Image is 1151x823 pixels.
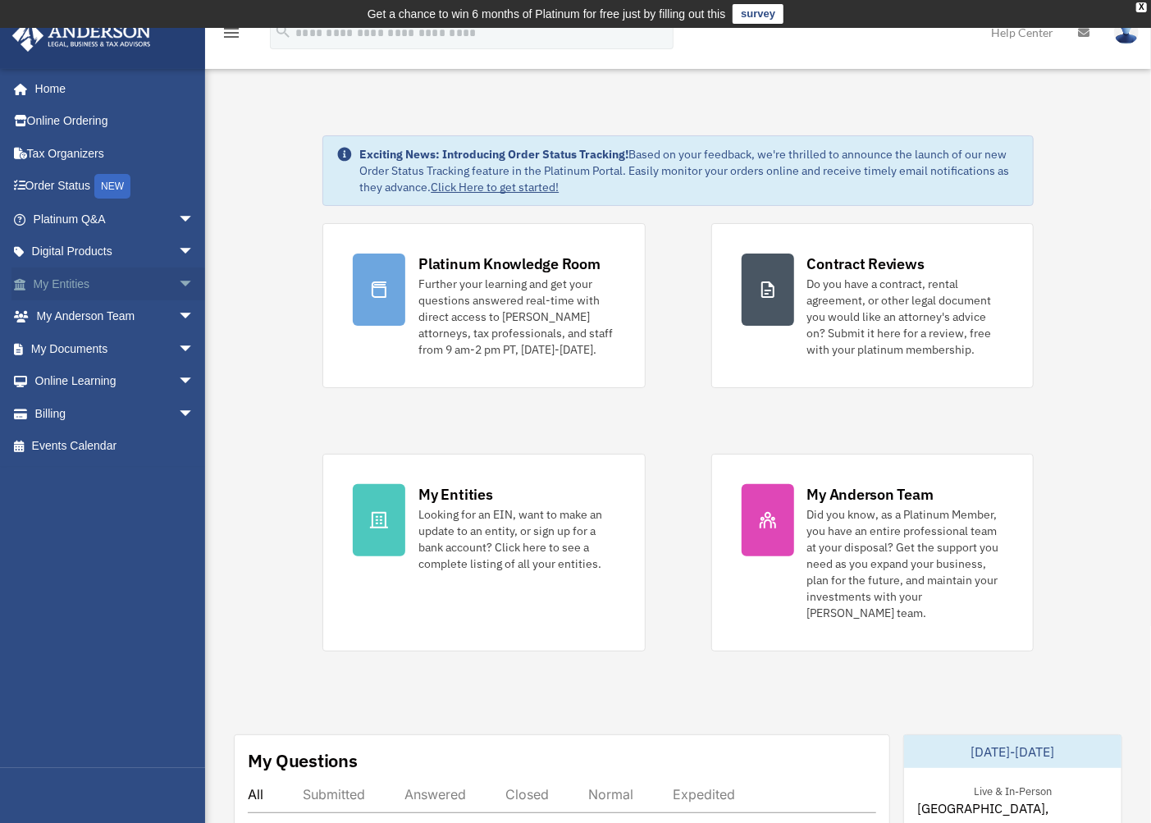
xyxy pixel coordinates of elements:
span: arrow_drop_down [178,203,211,236]
span: arrow_drop_down [178,300,211,334]
a: Digital Productsarrow_drop_down [11,235,219,268]
div: Do you have a contract, rental agreement, or other legal document you would like an attorney's ad... [807,276,1003,358]
div: Live & In-Person [961,781,1065,798]
a: Tax Organizers [11,137,219,170]
div: Based on your feedback, we're thrilled to announce the launch of our new Order Status Tracking fe... [359,146,1019,195]
a: Click Here to get started! [431,180,559,194]
a: My Anderson Team Did you know, as a Platinum Member, you have an entire professional team at your... [711,454,1034,652]
div: My Anderson Team [807,484,934,505]
a: Events Calendar [11,430,219,463]
strong: Exciting News: Introducing Order Status Tracking! [359,147,628,162]
div: Further your learning and get your questions answered real-time with direct access to [PERSON_NAM... [418,276,614,358]
a: My Documentsarrow_drop_down [11,332,219,365]
span: arrow_drop_down [178,332,211,366]
i: menu [222,23,241,43]
span: arrow_drop_down [178,235,211,269]
div: Answered [404,786,466,802]
img: Anderson Advisors Platinum Portal [7,20,156,52]
span: arrow_drop_down [178,267,211,301]
div: NEW [94,174,130,199]
div: My Entities [418,484,492,505]
div: [DATE]-[DATE] [904,735,1121,768]
div: My Questions [248,748,358,773]
a: Online Learningarrow_drop_down [11,365,219,398]
div: Submitted [303,786,365,802]
a: My Entitiesarrow_drop_down [11,267,219,300]
div: close [1136,2,1147,12]
a: survey [733,4,783,24]
img: User Pic [1114,21,1139,44]
div: Normal [588,786,633,802]
span: arrow_drop_down [178,397,211,431]
i: search [274,22,292,40]
div: All [248,786,263,802]
a: Online Ordering [11,105,219,138]
a: My Entities Looking for an EIN, want to make an update to an entity, or sign up for a bank accoun... [322,454,645,652]
a: Platinum Q&Aarrow_drop_down [11,203,219,235]
a: Platinum Knowledge Room Further your learning and get your questions answered real-time with dire... [322,223,645,388]
a: Home [11,72,211,105]
div: Did you know, as a Platinum Member, you have an entire professional team at your disposal? Get th... [807,506,1003,621]
a: Billingarrow_drop_down [11,397,219,430]
div: Get a chance to win 6 months of Platinum for free just by filling out this [368,4,726,24]
div: Looking for an EIN, want to make an update to an entity, or sign up for a bank account? Click her... [418,506,614,572]
a: My Anderson Teamarrow_drop_down [11,300,219,333]
div: Contract Reviews [807,254,925,274]
span: arrow_drop_down [178,365,211,399]
div: Platinum Knowledge Room [418,254,601,274]
div: Expedited [673,786,735,802]
a: Order StatusNEW [11,170,219,203]
a: Contract Reviews Do you have a contract, rental agreement, or other legal document you would like... [711,223,1034,388]
div: Closed [505,786,549,802]
a: menu [222,29,241,43]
